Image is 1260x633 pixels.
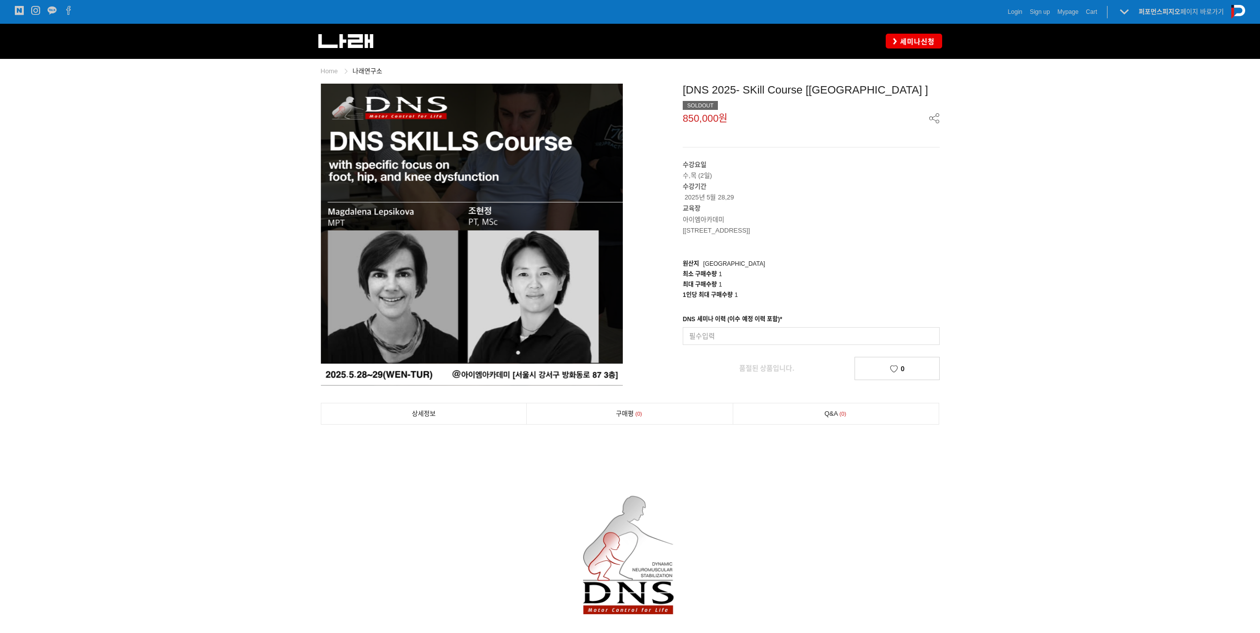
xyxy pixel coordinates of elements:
[1058,7,1079,17] a: Mypage
[683,101,718,110] div: SOLDOUT
[321,67,338,75] a: Home
[683,314,782,327] div: DNS 세미나 이력 (이수 예정 이력 포함)
[683,225,940,236] p: [[STREET_ADDRESS]]
[634,409,644,419] span: 0
[855,357,940,380] a: 0
[683,260,699,267] span: 원산지
[683,113,727,123] span: 850,000원
[683,183,706,190] strong: 수강기간
[321,403,527,424] a: 상세정보
[739,364,795,372] span: 품절된 상품입니다.
[683,281,717,288] span: 최대 구매수량
[719,271,722,278] span: 1
[719,281,722,288] span: 1
[683,161,706,168] strong: 수강요일
[735,292,738,298] span: 1
[886,34,942,48] a: 세미나신청
[683,159,940,181] p: 수,목 (2일)
[683,292,733,298] span: 1인당 최대 구매수량
[683,181,940,203] p: 2025년 5월 28,29
[703,260,765,267] span: [GEOGRAPHIC_DATA]
[683,214,940,225] p: 아이엠아카데미
[683,327,940,345] input: 필수입력
[683,84,940,110] div: [DNS 2025- SKill Course [[GEOGRAPHIC_DATA] ]
[683,271,717,278] span: 최소 구매수량
[1139,8,1180,15] strong: 퍼포먼스피지오
[901,365,905,373] span: 0
[1139,8,1224,15] a: 퍼포먼스피지오페이지 바로가기
[1086,7,1097,17] a: Cart
[683,204,701,212] strong: 교육장
[353,67,382,75] a: 나래연구소
[838,409,848,419] span: 0
[897,37,935,47] span: 세미나신청
[1030,7,1050,17] a: Sign up
[733,403,939,424] a: Q&A0
[527,403,733,424] a: 구매평0
[1008,7,1022,17] a: Login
